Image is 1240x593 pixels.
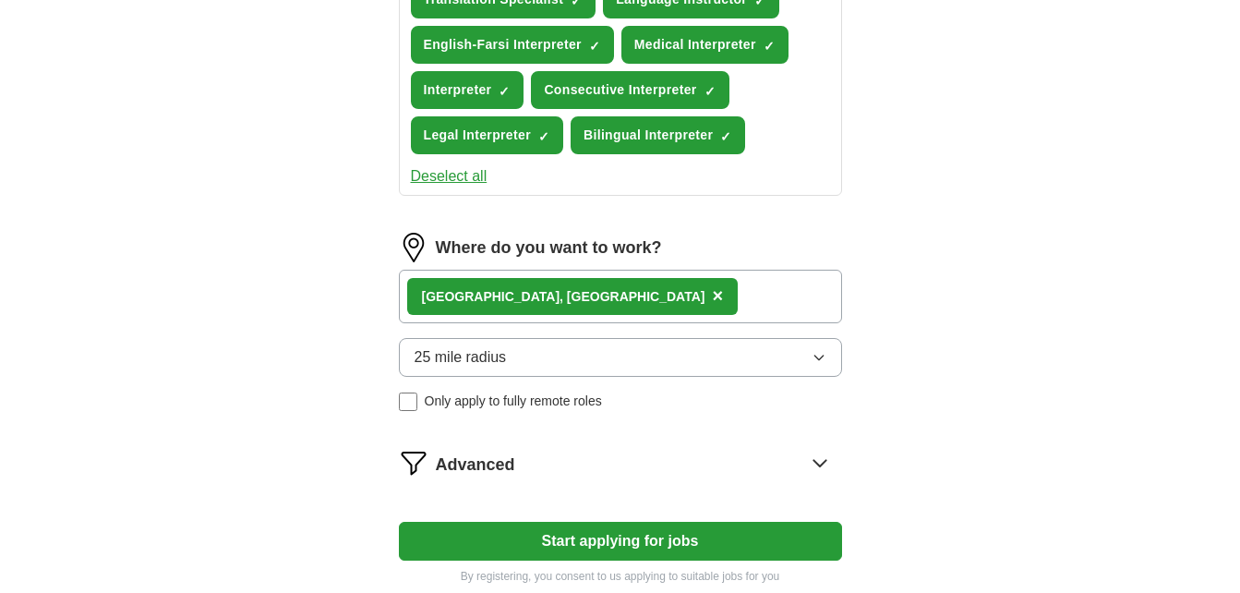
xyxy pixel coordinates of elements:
[621,26,789,64] button: Medical Interpreter✓
[424,35,582,54] span: English-Farsi Interpreter
[764,39,775,54] span: ✓
[415,346,507,369] span: 25 mile radius
[411,71,524,109] button: Interpreter✓
[589,39,600,54] span: ✓
[422,287,705,307] div: , [GEOGRAPHIC_DATA]
[399,448,428,478] img: filter
[399,233,428,262] img: location.png
[422,289,560,304] strong: [GEOGRAPHIC_DATA]
[411,26,614,64] button: English-Farsi Interpreter✓
[712,283,723,310] button: ×
[720,129,731,144] span: ✓
[531,71,728,109] button: Consecutive Interpreter✓
[425,392,602,411] span: Only apply to fully remote roles
[399,568,842,585] p: By registering, you consent to us applying to suitable jobs for you
[704,84,716,99] span: ✓
[712,285,723,306] span: ×
[399,522,842,561] button: Start applying for jobs
[634,35,756,54] span: Medical Interpreter
[411,165,488,188] button: Deselect all
[411,116,563,154] button: Legal Interpreter✓
[499,84,510,99] span: ✓
[436,236,662,260] label: Where do you want to work?
[436,453,515,478] span: Advanced
[571,116,745,154] button: Bilingual Interpreter✓
[538,129,549,144] span: ✓
[424,126,531,145] span: Legal Interpreter
[584,126,713,145] span: Bilingual Interpreter
[399,393,417,411] input: Only apply to fully remote roles
[399,338,842,377] button: 25 mile radius
[424,80,492,100] span: Interpreter
[544,80,696,100] span: Consecutive Interpreter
